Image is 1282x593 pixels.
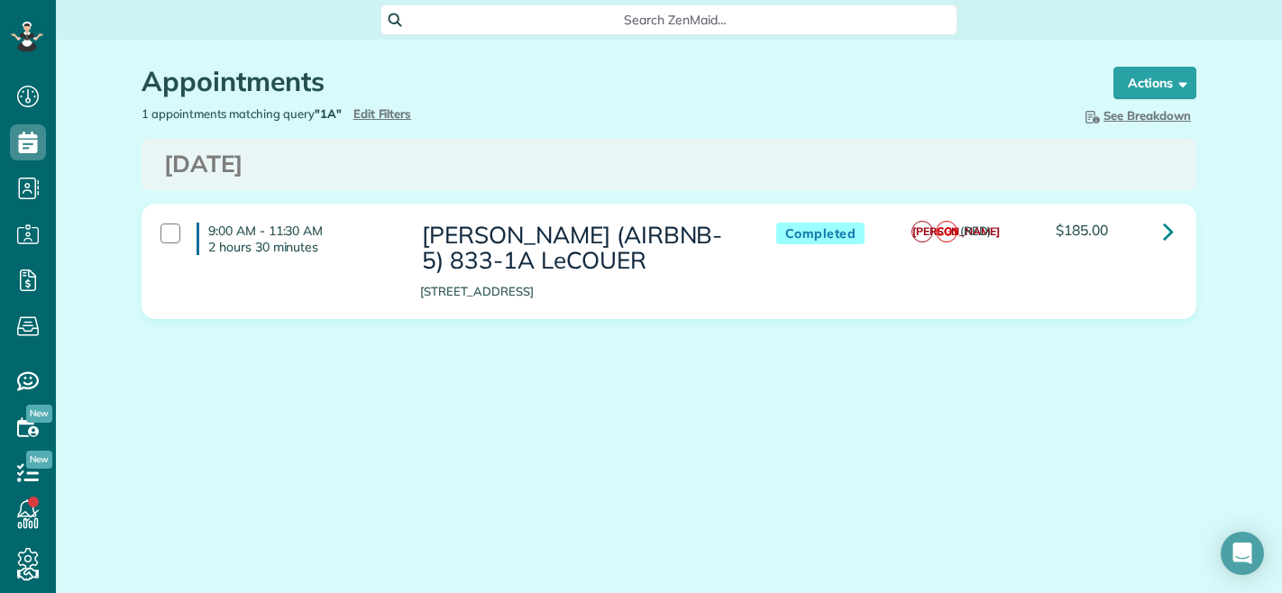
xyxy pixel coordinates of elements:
[960,224,992,238] span: (RED)
[142,67,1079,96] h1: Appointments
[208,239,393,255] p: 2 hours 30 minutes
[1056,221,1108,239] span: $185.00
[776,223,865,245] span: Completed
[911,221,933,242] span: [PERSON_NAME]
[1076,105,1196,125] button: See Breakdown
[1221,532,1264,575] div: Open Intercom Messenger
[353,106,412,121] a: Edit Filters
[420,283,739,300] p: [STREET_ADDRESS]
[936,221,957,242] span: CG1
[26,451,52,469] span: New
[1113,67,1196,99] button: Actions
[1082,108,1191,123] span: See Breakdown
[128,105,669,123] div: 1 appointments matching query
[315,106,342,121] strong: "1A"
[197,223,393,255] h4: 9:00 AM - 11:30 AM
[420,223,739,274] h3: [PERSON_NAME] (AIRBNB-5) 833-1A LeCOUER
[26,405,52,423] span: New
[164,151,1174,178] h3: [DATE]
